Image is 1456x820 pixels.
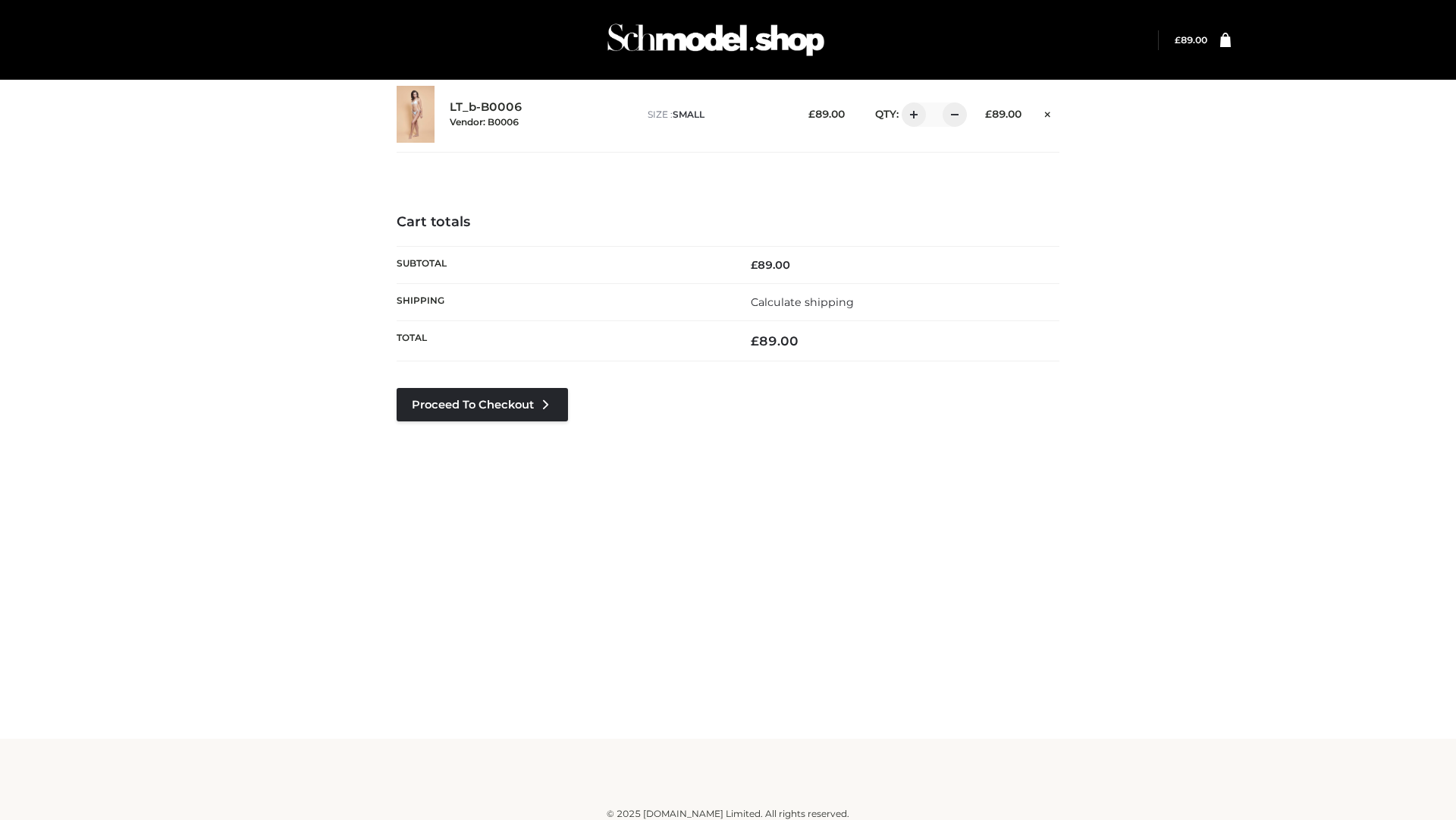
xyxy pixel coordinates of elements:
bdi: 89.00 [751,333,799,348]
th: Shipping [397,283,728,320]
span: £ [808,108,815,120]
a: Remove this item [1037,102,1059,122]
span: £ [985,108,992,120]
span: £ [1175,34,1181,46]
p: size : [648,108,785,121]
th: Total [397,321,728,361]
a: Calculate shipping [751,295,854,309]
img: LT_b-B0006 - SMALL [397,86,435,143]
span: £ [751,258,758,272]
bdi: 89.00 [1175,34,1207,46]
a: Proceed to Checkout [397,388,568,421]
bdi: 89.00 [808,108,845,120]
small: Vendor: B0006 [450,116,519,128]
span: SMALL [673,109,704,120]
div: QTY: [860,102,962,127]
h4: Cart totals [397,214,1059,231]
bdi: 89.00 [751,258,790,272]
a: LT_b-B0006 [450,100,522,115]
a: £89.00 [1175,34,1207,46]
bdi: 89.00 [985,108,1021,120]
th: Subtotal [397,246,728,283]
img: Schmodel Admin 964 [602,10,830,70]
span: £ [751,333,759,348]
